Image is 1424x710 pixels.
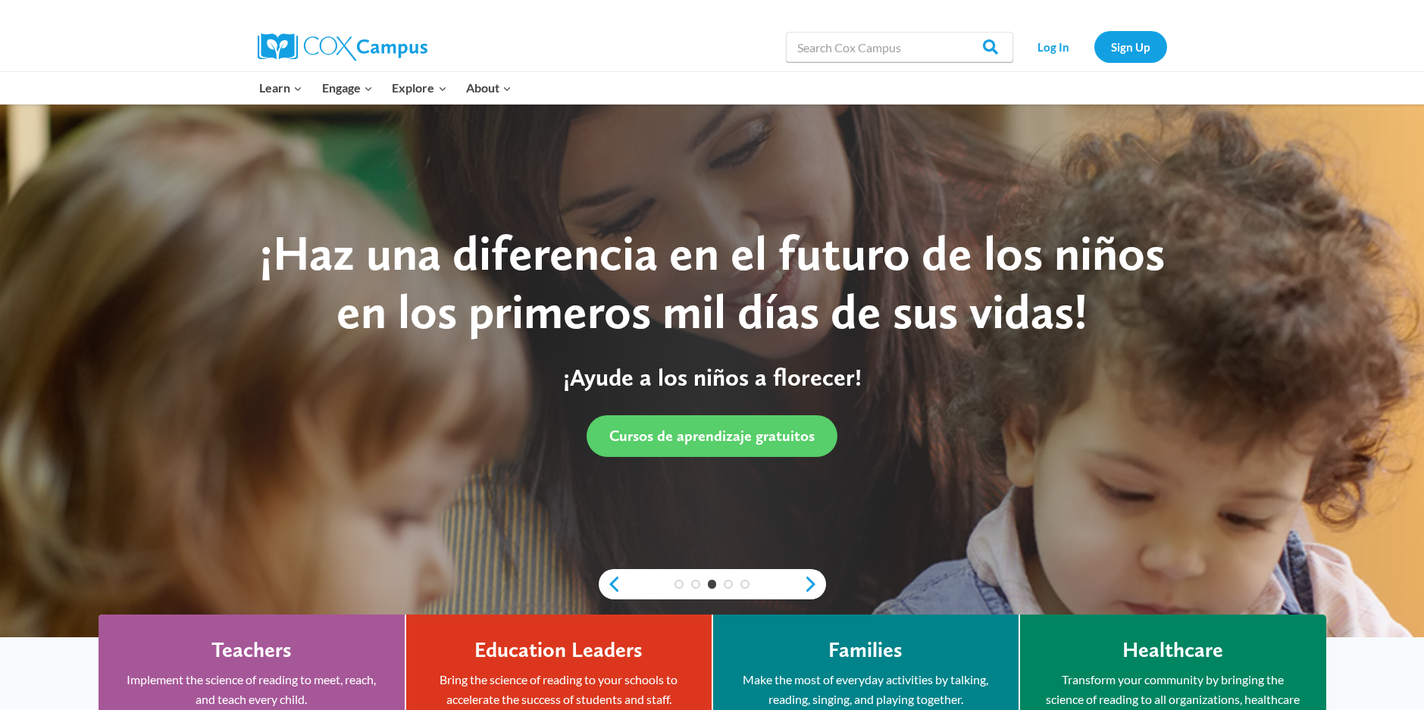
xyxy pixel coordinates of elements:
a: Sign Up [1094,31,1167,62]
nav: Primary Navigation [250,72,521,104]
a: 2 [691,580,700,589]
input: Search Cox Campus [786,32,1013,62]
h4: Teachers [211,637,292,663]
p: Make the most of everyday activities by talking, reading, singing, and playing together. [736,670,996,708]
a: 5 [740,580,750,589]
button: Child menu of Explore [383,72,457,104]
img: Cox Campus [258,33,427,61]
p: Implement the science of reading to meet, reach, and teach every child. [121,670,382,708]
nav: Secondary Navigation [1021,31,1167,62]
div: content slider buttons [599,569,826,599]
a: next [803,575,826,593]
h4: Education Leaders [474,637,643,663]
h4: Healthcare [1122,637,1223,663]
button: Child menu of Learn [250,72,313,104]
p: Bring the science of reading to your schools to accelerate the success of students and staff. [429,670,689,708]
a: previous [599,575,621,593]
a: 4 [724,580,733,589]
a: Log In [1021,31,1087,62]
a: 1 [674,580,684,589]
a: Cursos de aprendizaje gratuitos [587,415,837,457]
button: Child menu of About [456,72,521,104]
span: Cursos de aprendizaje gratuitos [609,427,815,445]
a: 3 [708,580,717,589]
p: ¡Ayude a los niños a florecer! [239,363,1186,392]
h4: Families [828,637,903,663]
button: Child menu of Engage [312,72,383,104]
div: ¡Haz una diferencia en el futuro de los niños en los primeros mil días de sus vidas! [239,224,1186,341]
